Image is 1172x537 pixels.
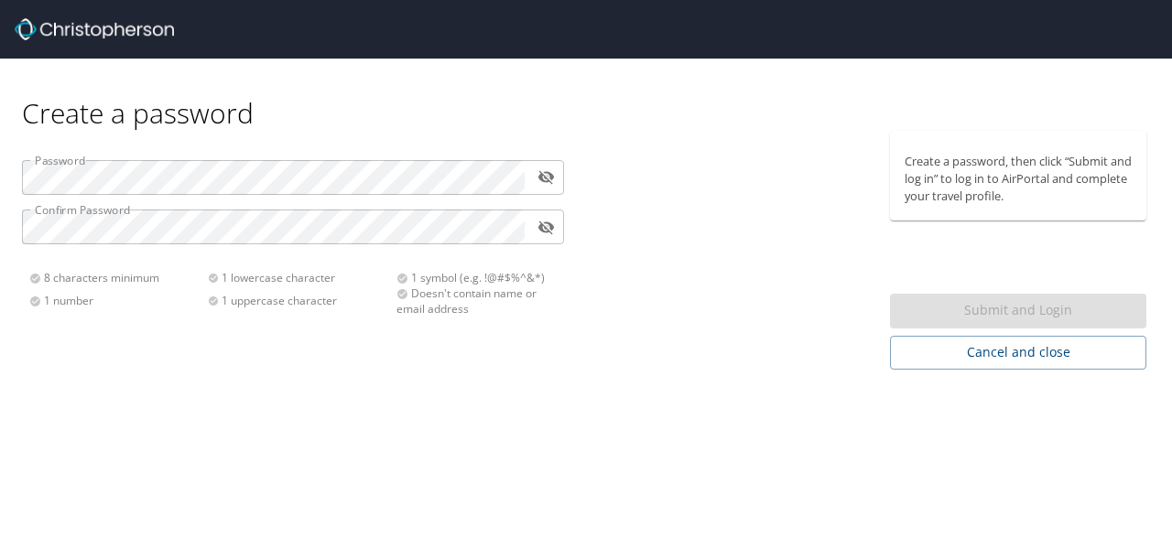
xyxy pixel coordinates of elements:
[208,293,386,308] div: 1 uppercase character
[22,59,1150,131] div: Create a password
[15,18,174,40] img: Christopherson_logo_rev.png
[396,285,553,317] div: Doesn't contain name or email address
[29,270,208,285] div: 8 characters minimum
[905,341,1132,364] span: Cancel and close
[396,270,553,285] div: 1 symbol (e.g. !@#$%^&*)
[532,213,560,242] button: toggle password visibility
[29,293,208,308] div: 1 number
[208,270,386,285] div: 1 lowercase character
[890,336,1146,370] button: Cancel and close
[905,153,1132,206] p: Create a password, then click “Submit and log in” to log in to AirPortal and complete your travel...
[532,163,560,191] button: toggle password visibility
